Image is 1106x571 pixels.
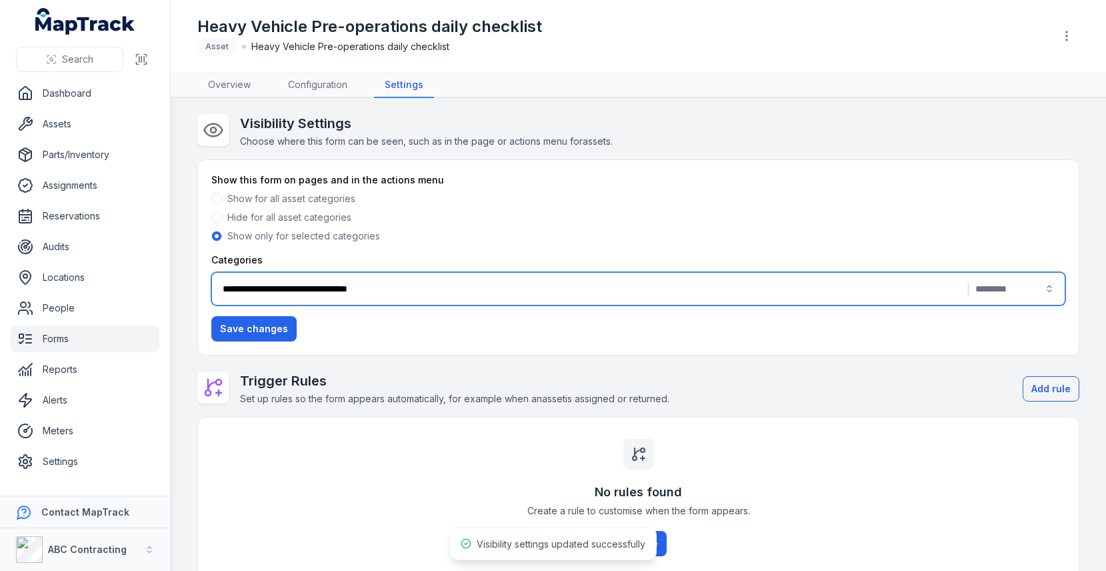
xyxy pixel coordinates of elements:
[227,229,380,243] label: Show only for selected categories
[11,203,159,229] a: Reservations
[374,73,434,98] a: Settings
[197,73,261,98] a: Overview
[240,114,613,133] h2: Visibility Settings
[48,544,127,555] strong: ABC Contracting
[197,16,542,37] h1: Heavy Vehicle Pre-operations daily checklist
[197,37,237,56] div: Asset
[11,141,159,168] a: Parts/Inventory
[211,316,297,342] button: Save changes
[527,504,750,518] span: Create a rule to customise when the form appears.
[11,326,159,352] a: Forms
[11,111,159,137] a: Assets
[11,80,159,107] a: Dashboard
[211,253,263,267] label: Categories
[11,387,159,414] a: Alerts
[277,73,358,98] a: Configuration
[35,8,135,35] a: MapTrack
[11,448,159,475] a: Settings
[227,211,351,224] label: Hide for all asset categories
[11,356,159,383] a: Reports
[41,506,129,518] strong: Contact MapTrack
[11,295,159,322] a: People
[240,393,669,404] span: Set up rules so the form appears automatically, for example when an asset is assigned or returned.
[11,233,159,260] a: Audits
[227,192,355,205] label: Show for all asset categories
[1023,376,1079,402] button: Add rule
[211,173,444,187] label: Show this form on pages and in the actions menu
[477,538,645,550] span: Visibility settings updated successfully
[240,372,669,390] h2: Trigger Rules
[16,47,123,72] button: Search
[595,483,682,502] h3: No rules found
[11,172,159,199] a: Assignments
[251,40,449,53] span: Heavy Vehicle Pre-operations daily checklist
[240,135,613,147] span: Choose where this form can be seen, such as in the page or actions menu for assets .
[62,53,93,66] span: Search
[11,418,159,444] a: Meters
[11,264,159,291] a: Locations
